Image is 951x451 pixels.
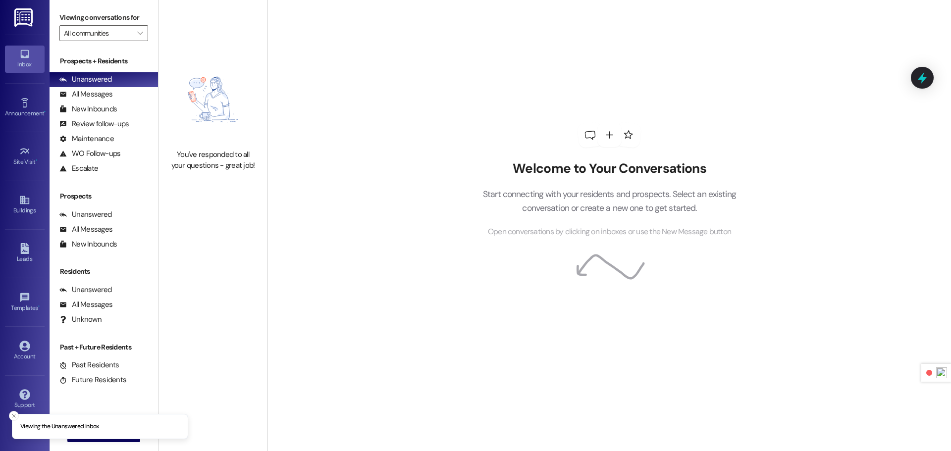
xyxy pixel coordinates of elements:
[468,161,751,177] h2: Welcome to Your Conversations
[59,239,117,250] div: New Inbounds
[59,89,112,100] div: All Messages
[50,342,158,352] div: Past + Future Residents
[468,187,751,215] p: Start connecting with your residents and prospects. Select an existing conversation or create a n...
[50,56,158,66] div: Prospects + Residents
[5,338,45,364] a: Account
[59,10,148,25] label: Viewing conversations for
[59,314,102,325] div: Unknown
[5,386,45,413] a: Support
[50,191,158,201] div: Prospects
[488,226,731,238] span: Open conversations by clicking on inboxes or use the New Message button
[59,104,117,114] div: New Inbounds
[59,134,114,144] div: Maintenance
[50,266,158,277] div: Residents
[5,289,45,316] a: Templates •
[38,303,40,310] span: •
[59,119,129,129] div: Review follow-ups
[59,224,112,235] div: All Messages
[59,285,112,295] div: Unanswered
[9,411,19,421] button: Close toast
[14,8,35,27] img: ResiDesk Logo
[59,149,120,159] div: WO Follow-ups
[59,74,112,85] div: Unanswered
[59,163,98,174] div: Escalate
[5,143,45,170] a: Site Visit •
[5,46,45,72] a: Inbox
[5,192,45,218] a: Buildings
[59,360,119,370] div: Past Residents
[59,300,112,310] div: All Messages
[20,422,99,431] p: Viewing the Unanswered inbox
[59,375,126,385] div: Future Residents
[59,209,112,220] div: Unanswered
[169,150,257,171] div: You've responded to all your questions - great job!
[36,157,37,164] span: •
[5,240,45,267] a: Leads
[64,25,132,41] input: All communities
[137,29,143,37] i: 
[44,108,46,115] span: •
[169,54,257,145] img: empty-state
